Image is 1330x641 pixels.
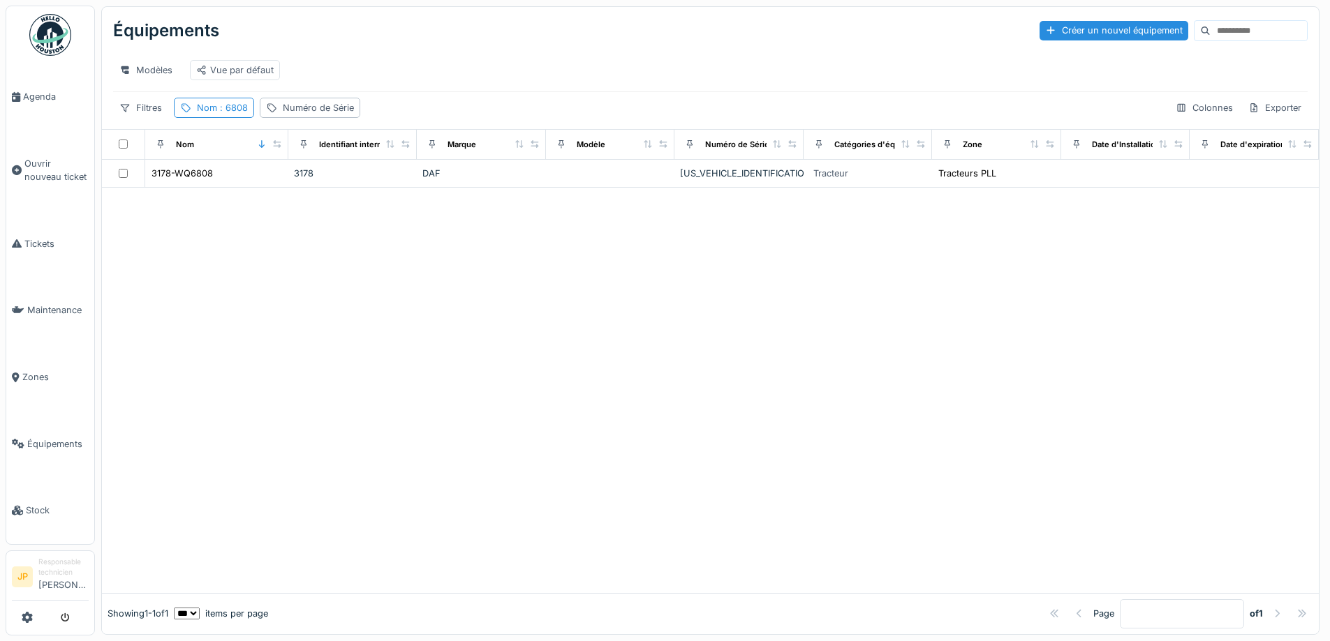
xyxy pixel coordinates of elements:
div: Colonnes [1169,98,1239,118]
span: Maintenance [27,303,89,317]
a: Maintenance [6,277,94,344]
li: [PERSON_NAME] [38,557,89,597]
span: Tickets [24,237,89,250]
div: [US_VEHICLE_IDENTIFICATION_NUMBER] [680,167,798,180]
span: Agenda [23,90,89,103]
div: Date d'Installation [1092,139,1160,151]
div: Marque [448,139,476,151]
div: Nom [197,101,248,114]
div: Numéro de Série [705,139,769,151]
div: Showing 1 - 1 of 1 [108,607,168,620]
div: items per page [174,607,268,620]
div: Équipements [113,13,219,49]
div: 3178 [294,167,412,180]
div: Tracteur [813,167,848,180]
img: Badge_color-CXgf-gQk.svg [29,14,71,56]
a: Tickets [6,211,94,278]
div: Modèles [113,60,179,80]
span: Ouvrir nouveau ticket [24,157,89,183]
span: : 6808 [217,103,248,113]
div: 3178-WQ6808 [152,167,213,180]
div: Identifiant interne [319,139,387,151]
a: Stock [6,477,94,544]
div: Numéro de Série [283,101,354,114]
div: Exporter [1242,98,1308,118]
div: Date d'expiration [1220,139,1285,151]
a: Zones [6,344,94,411]
div: Nom [176,139,194,151]
div: Filtres [113,98,168,118]
span: Zones [22,370,89,384]
span: Stock [26,504,89,517]
a: Agenda [6,63,94,130]
div: Responsable technicien [38,557,89,578]
div: Tracteurs PLL [938,167,996,180]
div: Vue par défaut [196,63,274,77]
div: Créer un nouvel équipement [1040,21,1188,40]
div: Catégories d'équipement [834,139,931,151]
a: Ouvrir nouveau ticket [6,130,94,211]
li: JP [12,566,33,587]
a: JP Responsable technicien[PERSON_NAME] [12,557,89,601]
div: DAF [422,167,540,180]
span: Équipements [27,437,89,451]
div: Zone [963,139,982,151]
strong: of 1 [1250,607,1263,620]
div: Modèle [577,139,605,151]
div: Page [1093,607,1114,620]
a: Équipements [6,411,94,478]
